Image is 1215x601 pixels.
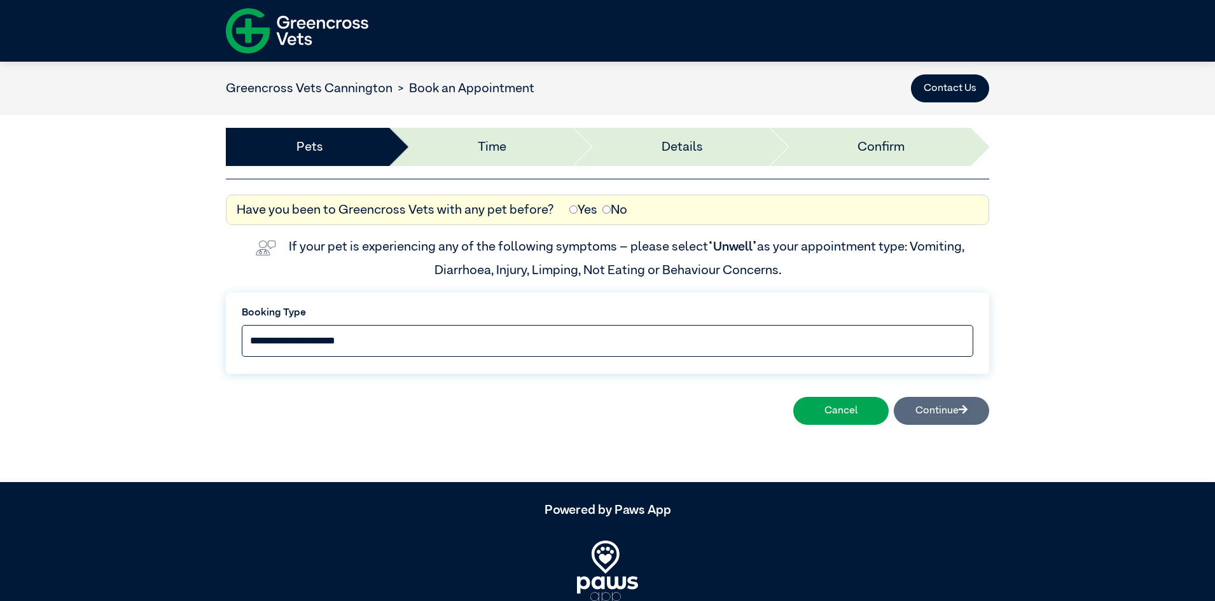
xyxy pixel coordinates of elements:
span: “Unwell” [708,240,757,253]
nav: breadcrumb [226,79,534,98]
a: Pets [296,137,323,156]
h5: Powered by Paws App [226,502,989,518]
label: No [602,200,627,219]
a: Greencross Vets Cannington [226,82,392,95]
button: Contact Us [911,74,989,102]
button: Cancel [793,397,889,425]
label: If your pet is experiencing any of the following symptoms – please select as your appointment typ... [289,240,967,276]
label: Yes [569,200,597,219]
img: f-logo [226,3,368,59]
input: No [602,205,611,214]
li: Book an Appointment [392,79,534,98]
input: Yes [569,205,578,214]
img: vet [251,235,281,261]
label: Booking Type [242,305,973,321]
label: Have you been to Greencross Vets with any pet before? [237,200,554,219]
